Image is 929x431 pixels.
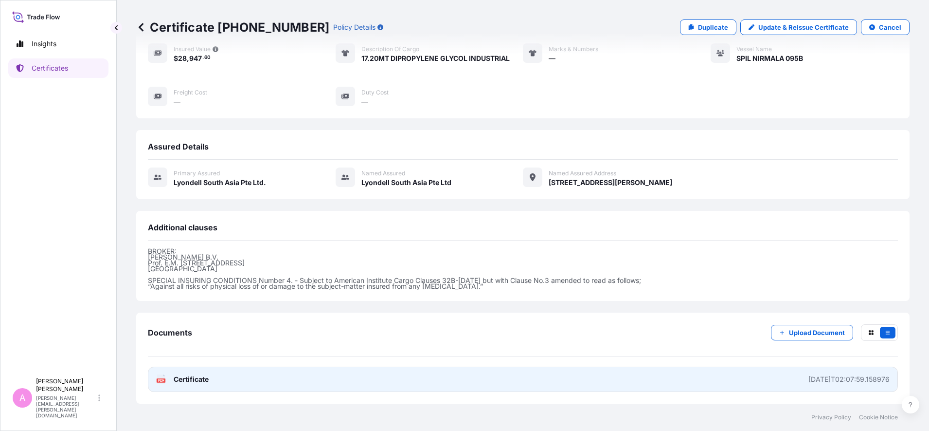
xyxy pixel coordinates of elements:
span: 60 [204,56,211,59]
a: PDFCertificate[DATE]T02:07:59.158976 [148,367,898,392]
span: , [187,55,189,62]
span: Certificate [174,375,209,384]
span: Lyondell South Asia Pte Ltd [361,178,451,187]
p: Cancel [879,22,901,32]
p: Duplicate [698,22,728,32]
button: Upload Document [771,325,853,340]
span: — [361,97,368,107]
span: Duty Cost [361,89,389,96]
span: [STREET_ADDRESS][PERSON_NAME] [549,178,672,187]
span: Additional clauses [148,223,217,232]
span: — [549,54,555,63]
text: PDF [158,379,164,382]
a: Duplicate [680,19,736,35]
p: [PERSON_NAME] [PERSON_NAME] [36,377,96,393]
a: Certificates [8,58,108,78]
p: Certificate [PHONE_NUMBER] [136,19,329,35]
p: Policy Details [333,22,375,32]
span: 28 [178,55,187,62]
p: Update & Reissue Certificate [758,22,849,32]
span: Lyondell South Asia Pte Ltd. [174,178,266,187]
span: A [19,393,25,403]
span: 947 [189,55,202,62]
p: BROKER: [PERSON_NAME] B.V. Prof. E.M. [STREET_ADDRESS] [GEOGRAPHIC_DATA] SPECIAL INSURING CONDITI... [148,248,898,289]
a: Privacy Policy [811,413,851,421]
a: Cookie Notice [859,413,898,421]
p: Certificates [32,63,68,73]
a: Update & Reissue Certificate [740,19,857,35]
span: Named Assured Address [549,169,616,177]
span: SPIL NIRMALA 095B [736,54,803,63]
span: Named Assured [361,169,405,177]
button: Cancel [861,19,910,35]
p: Insights [32,39,56,49]
span: 17.20MT DIPROPYLENE GLYCOL INDUSTRIAL [361,54,510,63]
p: [PERSON_NAME][EMAIL_ADDRESS][PERSON_NAME][DOMAIN_NAME] [36,395,96,418]
span: Primary assured [174,169,220,177]
a: Insights [8,34,108,54]
p: Upload Document [789,328,845,337]
span: Freight Cost [174,89,207,96]
span: . [202,56,204,59]
div: [DATE]T02:07:59.158976 [808,375,890,384]
span: — [174,97,180,107]
span: Assured Details [148,142,209,151]
span: Documents [148,328,192,337]
span: $ [174,55,178,62]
